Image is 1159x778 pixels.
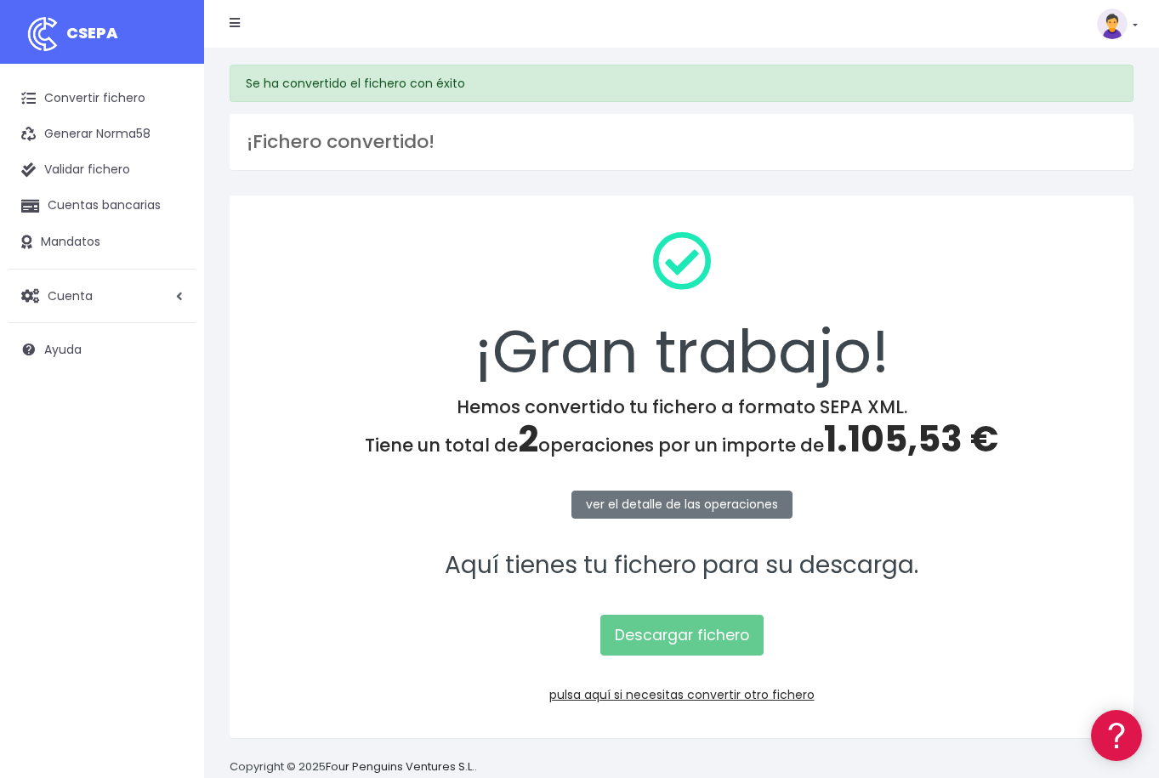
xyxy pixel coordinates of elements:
span: 1.105,53 € [824,414,998,464]
a: pulsa aquí si necesitas convertir otro fichero [549,686,815,703]
a: Descargar fichero [600,615,764,656]
img: logo [21,13,64,55]
a: Generar Norma58 [9,116,196,152]
h3: ¡Fichero convertido! [247,131,1116,153]
h4: Hemos convertido tu fichero a formato SEPA XML. Tiene un total de operaciones por un importe de [252,396,1111,461]
div: ¡Gran trabajo! [252,218,1111,396]
img: profile [1097,9,1128,39]
a: Ayuda [9,332,196,367]
p: Aquí tienes tu fichero para su descarga. [252,547,1111,585]
span: 2 [518,414,538,464]
p: Copyright © 2025 . [230,758,477,776]
a: Cuenta [9,278,196,314]
a: Convertir fichero [9,81,196,116]
a: Mandatos [9,224,196,260]
a: ver el detalle de las operaciones [571,491,793,519]
a: Validar fichero [9,152,196,188]
span: Ayuda [44,341,82,358]
span: CSEPA [66,22,118,43]
a: Cuentas bancarias [9,188,196,224]
a: Four Penguins Ventures S.L. [326,758,474,775]
div: Se ha convertido el fichero con éxito [230,65,1133,102]
span: Cuenta [48,287,93,304]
